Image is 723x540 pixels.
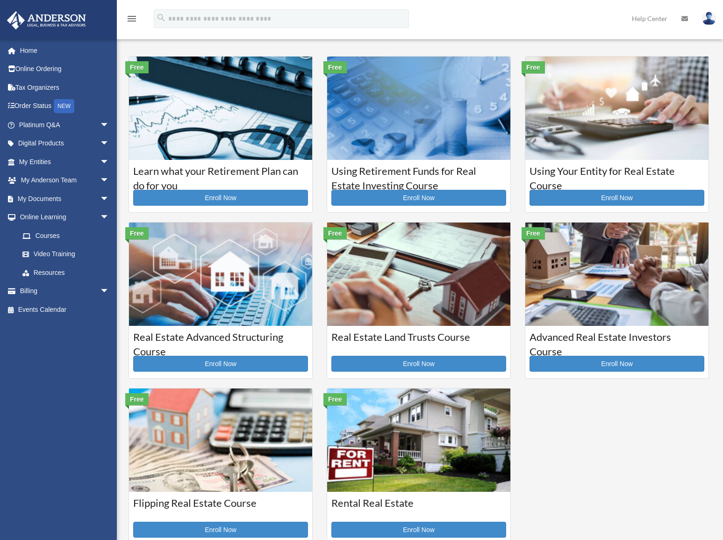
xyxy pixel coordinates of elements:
[7,115,123,134] a: Platinum Q&Aarrow_drop_down
[133,190,308,206] a: Enroll Now
[530,164,704,187] h3: Using Your Entity for Real Estate Course
[100,208,119,227] span: arrow_drop_down
[100,171,119,190] span: arrow_drop_down
[125,227,149,239] div: Free
[7,189,123,208] a: My Documentsarrow_drop_down
[530,330,704,353] h3: Advanced Real Estate Investors Course
[13,226,119,245] a: Courses
[156,13,166,23] i: search
[126,16,137,24] a: menu
[133,496,308,519] h3: Flipping Real Estate Course
[125,61,149,73] div: Free
[100,115,119,135] span: arrow_drop_down
[13,245,123,264] a: Video Training
[530,356,704,372] a: Enroll Now
[7,300,123,319] a: Events Calendar
[522,61,545,73] div: Free
[323,393,347,405] div: Free
[133,522,308,538] a: Enroll Now
[100,134,119,153] span: arrow_drop_down
[702,12,716,25] img: User Pic
[323,61,347,73] div: Free
[126,13,137,24] i: menu
[54,99,74,113] div: NEW
[7,134,123,153] a: Digital Productsarrow_drop_down
[7,78,123,97] a: Tax Organizers
[7,282,123,301] a: Billingarrow_drop_down
[323,227,347,239] div: Free
[133,356,308,372] a: Enroll Now
[100,189,119,209] span: arrow_drop_down
[7,60,123,79] a: Online Ordering
[331,164,506,187] h3: Using Retirement Funds for Real Estate Investing Course
[100,152,119,172] span: arrow_drop_down
[100,282,119,301] span: arrow_drop_down
[4,11,89,29] img: Anderson Advisors Platinum Portal
[133,330,308,353] h3: Real Estate Advanced Structuring Course
[133,164,308,187] h3: Learn what your Retirement Plan can do for you
[7,208,123,227] a: Online Learningarrow_drop_down
[13,263,123,282] a: Resources
[331,522,506,538] a: Enroll Now
[331,190,506,206] a: Enroll Now
[331,356,506,372] a: Enroll Now
[530,190,704,206] a: Enroll Now
[125,393,149,405] div: Free
[7,41,123,60] a: Home
[7,97,123,116] a: Order StatusNEW
[522,227,545,239] div: Free
[331,496,506,519] h3: Rental Real Estate
[7,171,123,190] a: My Anderson Teamarrow_drop_down
[331,330,506,353] h3: Real Estate Land Trusts Course
[7,152,123,171] a: My Entitiesarrow_drop_down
